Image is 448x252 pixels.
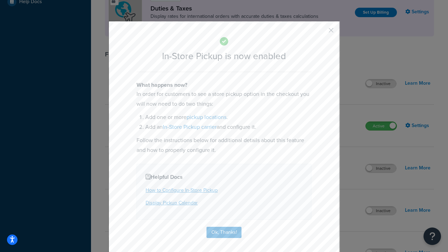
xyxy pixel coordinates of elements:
a: Display Pickup Calendar [146,199,198,206]
h4: What happens now? [136,81,311,89]
button: Ok, Thanks! [206,227,241,238]
a: How to Configure In-Store Pickup [146,187,218,194]
h4: Helpful Docs [146,173,302,181]
li: Add an and configure it. [145,122,311,132]
p: Follow the instructions below for additional details about this feature and how to properly confi... [136,135,311,155]
a: pickup locations [187,113,226,121]
li: Add one or more . [145,112,311,122]
h2: In-Store Pickup is now enabled [136,51,311,61]
p: In order for customers to see a store pickup option in the checkout you will now need to do two t... [136,89,311,109]
a: In-Store Pickup carrier [163,123,217,131]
